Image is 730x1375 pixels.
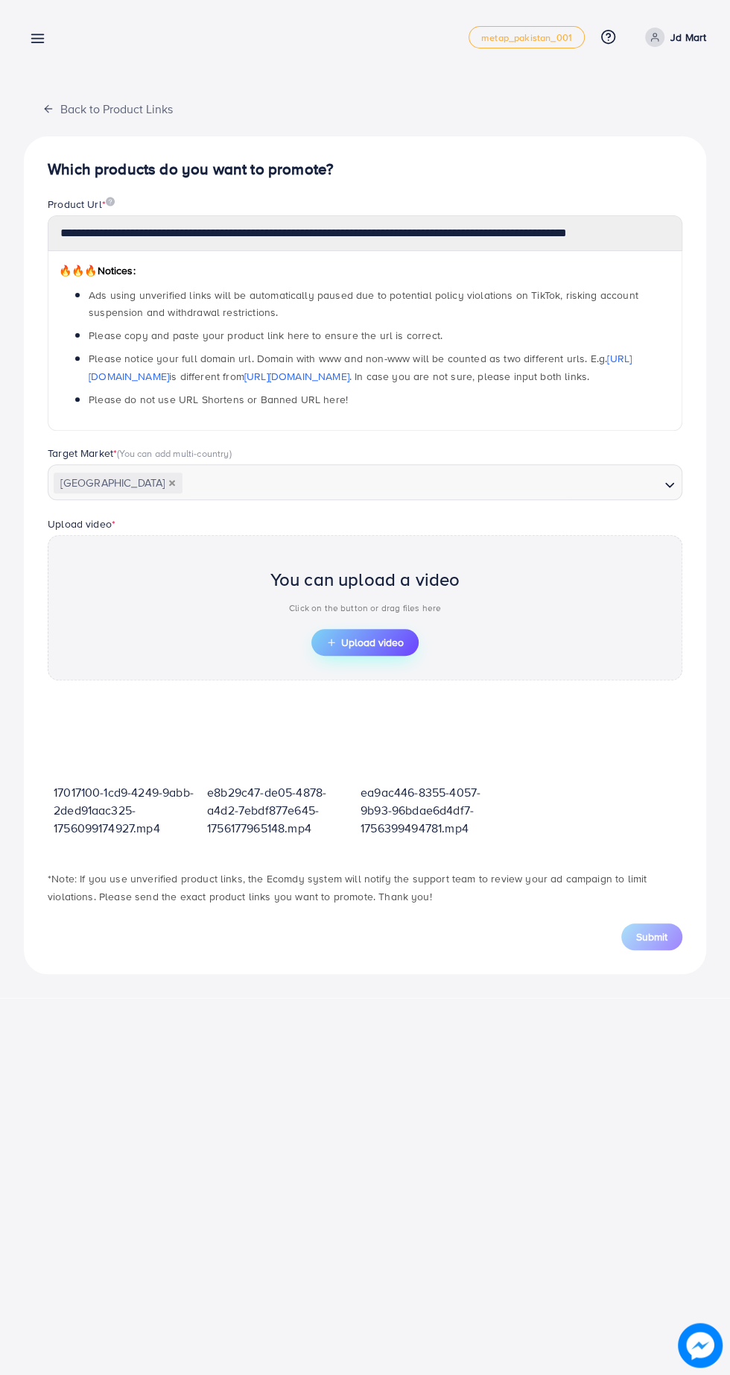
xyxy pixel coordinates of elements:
label: Target Market [48,446,232,461]
span: Submit [636,929,667,944]
p: ea9ac446-8355-4057-9b93-96bdae6d4df7-1756399494781.mp4 [361,783,502,837]
button: Submit [621,923,682,950]
a: Jd Mart [639,28,706,47]
span: 🔥🔥🔥 [59,263,97,278]
button: Back to Product Links [24,92,191,124]
span: Ads using unverified links will be automatically paused due to potential policy violations on Tik... [89,288,638,320]
img: image [106,197,115,206]
a: [URL][DOMAIN_NAME] [89,351,632,383]
img: image [678,1323,723,1368]
h2: You can upload a video [270,569,460,590]
p: Jd Mart [670,28,706,46]
div: Search for option [48,464,682,500]
span: [GEOGRAPHIC_DATA] [54,472,182,493]
span: Please copy and paste your product link here to ensure the url is correct. [89,328,442,343]
p: Click on the button or drag files here [270,599,460,617]
span: Please notice your full domain url. Domain with www and non-www will be counted as two different ... [89,351,632,383]
label: Upload video [48,516,115,531]
h4: Which products do you want to promote? [48,160,682,179]
input: Search for option [184,472,658,495]
button: Upload video [311,629,419,656]
label: Product Url [48,197,115,212]
p: 17017100-1cd9-4249-9abb-2ded91aac325-1756099174927.mp4 [54,783,195,837]
span: metap_pakistan_001 [481,33,572,42]
span: Upload video [326,637,404,648]
span: Please do not use URL Shortens or Banned URL here! [89,392,348,407]
p: e8b29c47-de05-4878-a4d2-7ebdf877e645-1756177965148.mp4 [207,783,349,837]
p: *Note: If you use unverified product links, the Ecomdy system will notify the support team to rev... [48,870,682,905]
span: Notices: [59,263,136,278]
span: (You can add multi-country) [117,446,231,460]
a: metap_pakistan_001 [469,26,585,48]
button: Deselect Pakistan [168,479,176,487]
a: [URL][DOMAIN_NAME] [244,369,349,384]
